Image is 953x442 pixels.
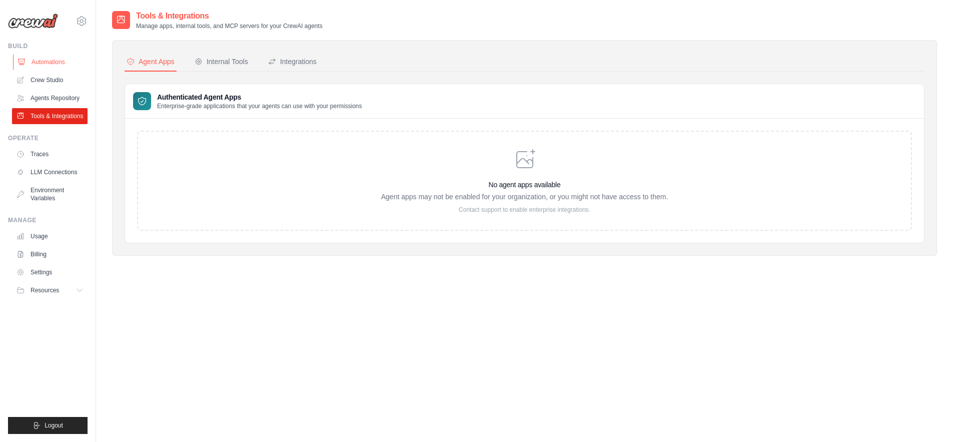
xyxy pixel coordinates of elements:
p: Agent apps may not be enabled for your organization, or you might not have access to them. [381,192,668,202]
div: Agent Apps [127,57,175,67]
button: Logout [8,417,88,434]
img: Logo [8,14,58,29]
p: Enterprise-grade applications that your agents can use with your permissions [157,102,362,110]
div: Internal Tools [195,57,248,67]
button: Resources [12,282,88,298]
button: Agent Apps [125,53,177,72]
span: Resources [31,286,59,294]
a: Traces [12,146,88,162]
a: Billing [12,246,88,262]
a: Settings [12,264,88,280]
a: Crew Studio [12,72,88,88]
a: Automations [13,54,89,70]
h3: Authenticated Agent Apps [157,92,362,102]
h2: Tools & Integrations [136,10,323,22]
div: Build [8,42,88,50]
div: Operate [8,134,88,142]
p: Manage apps, internal tools, and MCP servers for your CrewAI agents [136,22,323,30]
a: LLM Connections [12,164,88,180]
button: Internal Tools [193,53,250,72]
span: Logout [45,421,63,429]
p: Contact support to enable enterprise integrations. [381,206,668,214]
a: Usage [12,228,88,244]
a: Environment Variables [12,182,88,206]
button: Integrations [266,53,319,72]
h3: No agent apps available [381,180,668,190]
a: Agents Repository [12,90,88,106]
div: Manage [8,216,88,224]
a: Tools & Integrations [12,108,88,124]
div: Integrations [268,57,317,67]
